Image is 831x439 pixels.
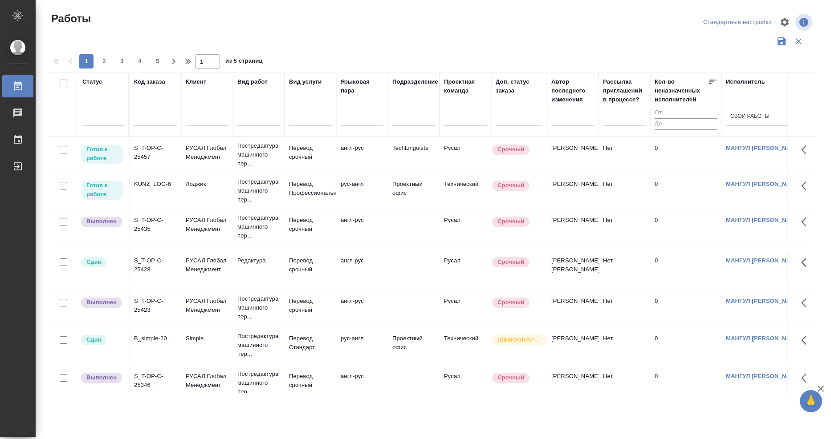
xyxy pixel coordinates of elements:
[289,180,332,197] p: Перевод Профессиональный
[599,211,650,242] td: Нет
[726,77,765,86] div: Исполнитель
[599,330,650,361] td: Нет
[599,367,650,399] td: Нет
[289,77,322,86] div: Вид услуги
[547,252,599,283] td: [PERSON_NAME] [PERSON_NAME]
[440,292,491,323] td: Русал
[86,217,117,226] p: Выполнен
[650,330,721,361] td: 0
[134,180,177,189] div: KUNZ_LOG-6
[726,335,801,342] a: МАНГУЛ [PERSON_NAME]
[86,258,101,266] p: Сдан
[133,54,147,68] button: 4
[726,217,801,223] a: МАНГУЛ [PERSON_NAME]
[151,54,165,68] button: 5
[392,77,438,86] div: Подразделение
[80,180,124,201] div: Исполнитель может приступить к работе
[796,175,817,197] button: Здесь прячутся важные кнопки
[388,139,440,170] td: TechLinguists
[497,335,542,344] p: [DEMOGRAPHIC_DATA]
[237,256,280,265] p: Редактура
[80,372,124,384] div: Исполнитель завершил работу
[547,367,599,399] td: [PERSON_NAME]
[86,145,118,163] p: Готов к работе
[796,330,817,351] button: Здесь прячутся важные кнопки
[336,211,388,242] td: англ-рус
[341,77,383,95] div: Языковая пара
[795,14,814,31] span: Посмотреть информацию
[133,57,147,66] span: 4
[701,16,774,29] div: split button
[730,113,770,121] div: Свои работы
[134,216,177,234] div: S_T-OP-C-25435
[547,292,599,323] td: [PERSON_NAME]
[336,330,388,361] td: рус-англ
[134,334,177,343] div: B_simple-20
[115,54,129,68] button: 3
[86,181,118,199] p: Готов к работе
[440,367,491,399] td: Русал
[97,57,111,66] span: 2
[497,145,524,154] p: Срочный
[440,252,491,283] td: Русал
[186,180,228,189] p: Лоджик
[186,144,228,161] p: РУСАЛ Глобал Менеджмент
[186,372,228,390] p: РУСАЛ Глобал Менеджмент
[774,12,795,33] span: Настроить таблицу
[650,367,721,399] td: 0
[86,298,117,307] p: Выполнен
[726,181,801,187] a: МАНГУЛ [PERSON_NAME]
[289,372,332,390] p: Перевод срочный
[289,334,332,352] p: Перевод Стандарт
[134,256,177,274] div: S_T-OP-C-25428
[186,297,228,314] p: РУСАЛ Глобал Менеджмент
[497,258,524,266] p: Срочный
[388,330,440,361] td: Проектный офис
[599,175,650,206] td: Нет
[726,145,801,151] a: МАНГУЛ [PERSON_NAME]
[225,56,263,68] span: из 5 страниц
[134,372,177,390] div: S_T-OP-C-25346
[115,57,129,66] span: 3
[650,252,721,283] td: 0
[49,12,91,26] span: Работы
[134,297,177,314] div: S_T-OP-C-25423
[547,139,599,170] td: [PERSON_NAME]
[289,144,332,161] p: Перевод срочный
[237,177,280,204] p: Постредактура машинного пер...
[86,335,101,344] p: Сдан
[497,217,524,226] p: Срочный
[440,211,491,242] td: Русал
[650,292,721,323] td: 0
[336,367,388,399] td: англ-рус
[650,175,721,206] td: 0
[186,77,206,86] div: Клиент
[80,297,124,309] div: Исполнитель завершил работу
[134,144,177,161] div: S_T-OP-C-25457
[80,216,124,228] div: Исполнитель завершил работу
[80,256,124,268] div: Менеджер проверил работу исполнителя, передает ее на следующий этап
[440,330,491,361] td: Технический
[289,256,332,274] p: Перевод срочный
[655,118,717,129] input: До
[186,334,228,343] p: Simple
[186,216,228,234] p: РУСАЛ Глобал Менеджмент
[237,332,280,358] p: Постредактура машинного пер...
[599,139,650,170] td: Нет
[440,175,491,206] td: Технический
[497,373,524,382] p: Срочный
[86,373,117,382] p: Выполнен
[440,139,491,170] td: Русал
[134,77,165,86] div: Код заказа
[655,108,717,119] input: От
[186,256,228,274] p: РУСАЛ Глобал Менеджмент
[336,252,388,283] td: англ-рус
[655,77,708,104] div: Кол-во неназначенных исполнителей
[726,373,801,379] a: МАНГУЛ [PERSON_NAME]
[82,77,102,86] div: Статус
[726,298,801,304] a: МАНГУЛ [PERSON_NAME]
[773,33,790,50] button: Сохранить фильтры
[547,175,599,206] td: [PERSON_NAME]
[151,57,165,66] span: 5
[547,211,599,242] td: [PERSON_NAME]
